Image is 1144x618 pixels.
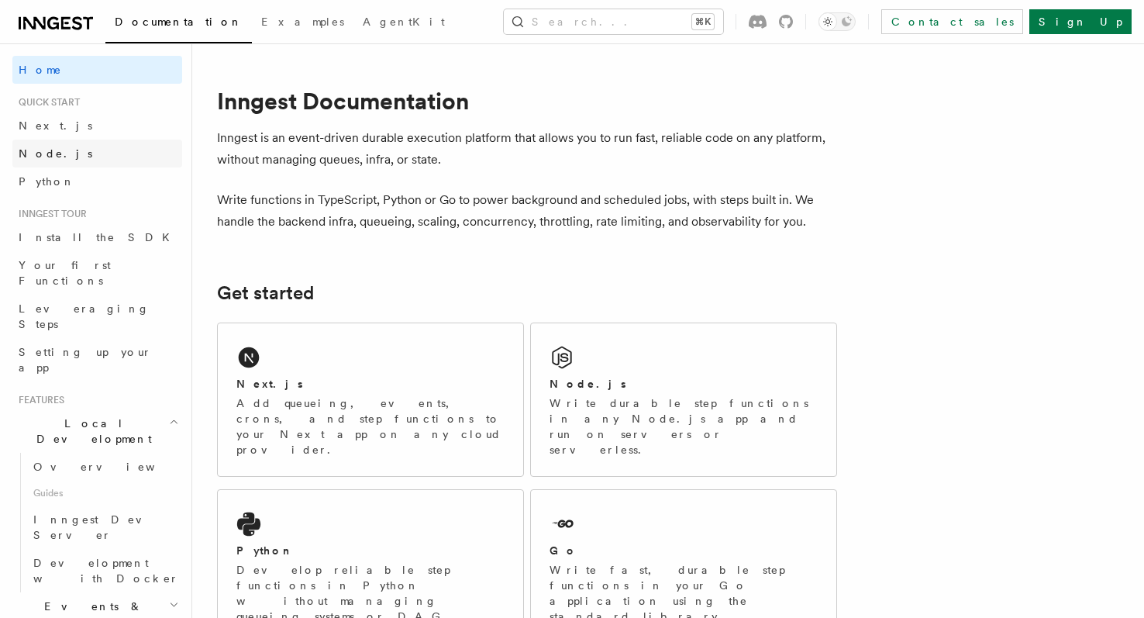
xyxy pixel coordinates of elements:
a: Python [12,167,182,195]
span: Overview [33,461,193,473]
h2: Next.js [236,376,303,392]
a: Your first Functions [12,251,182,295]
button: Search...⌘K [504,9,723,34]
a: Leveraging Steps [12,295,182,338]
h2: Go [550,543,577,558]
a: Setting up your app [12,338,182,382]
span: Python [19,175,75,188]
span: Setting up your app [19,346,152,374]
span: Inngest Dev Server [33,513,166,541]
p: Inngest is an event-driven durable execution platform that allows you to run fast, reliable code ... [217,127,837,171]
span: Quick start [12,96,80,109]
a: Overview [27,453,182,481]
a: Documentation [105,5,252,43]
span: Examples [261,16,344,28]
span: Your first Functions [19,259,111,287]
button: Local Development [12,409,182,453]
span: Inngest tour [12,208,87,220]
a: Get started [217,282,314,304]
span: Next.js [19,119,92,132]
div: Local Development [12,453,182,592]
a: Contact sales [881,9,1023,34]
a: Inngest Dev Server [27,506,182,549]
span: Documentation [115,16,243,28]
h1: Inngest Documentation [217,87,837,115]
h2: Node.js [550,376,626,392]
span: Development with Docker [33,557,179,585]
a: Sign Up [1029,9,1132,34]
span: Install the SDK [19,231,179,243]
kbd: ⌘K [692,14,714,29]
a: Next.jsAdd queueing, events, crons, and step functions to your Next app on any cloud provider. [217,323,524,477]
span: Home [19,62,62,78]
span: Local Development [12,416,169,447]
span: Features [12,394,64,406]
span: Guides [27,481,182,506]
h2: Python [236,543,294,558]
a: Install the SDK [12,223,182,251]
a: Node.jsWrite durable step functions in any Node.js app and run on servers or serverless. [530,323,837,477]
p: Write durable step functions in any Node.js app and run on servers or serverless. [550,395,818,457]
button: Toggle dark mode [818,12,856,31]
p: Write functions in TypeScript, Python or Go to power background and scheduled jobs, with steps bu... [217,189,837,233]
a: AgentKit [353,5,454,42]
span: Node.js [19,147,92,160]
p: Add queueing, events, crons, and step functions to your Next app on any cloud provider. [236,395,505,457]
span: Leveraging Steps [19,302,150,330]
a: Examples [252,5,353,42]
a: Development with Docker [27,549,182,592]
a: Node.js [12,140,182,167]
a: Next.js [12,112,182,140]
a: Home [12,56,182,84]
span: AgentKit [363,16,445,28]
